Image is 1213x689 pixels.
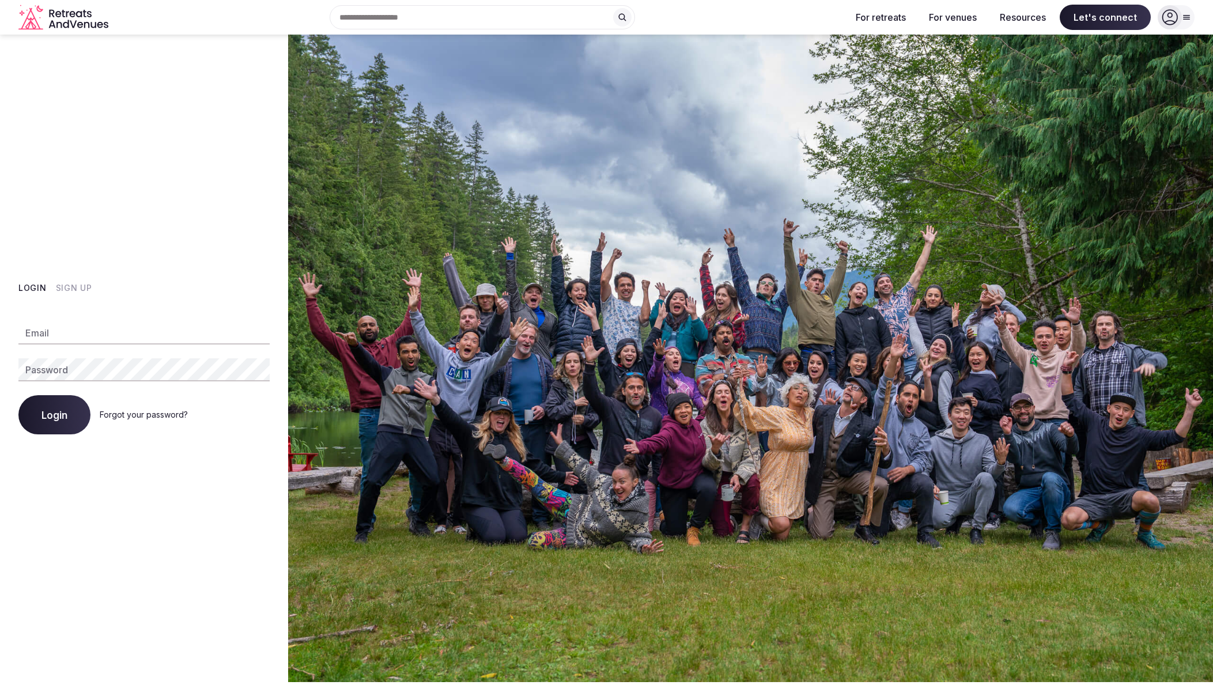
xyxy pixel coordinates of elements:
a: Forgot your password? [100,410,188,419]
a: Visit the homepage [18,5,111,31]
button: Sign Up [56,282,92,294]
span: Login [41,409,67,421]
button: For venues [920,5,986,30]
svg: Retreats and Venues company logo [18,5,111,31]
button: For retreats [847,5,915,30]
button: Resources [991,5,1055,30]
button: Login [18,282,47,294]
span: Let's connect [1060,5,1151,30]
img: My Account Background [288,35,1213,682]
button: Login [18,395,90,434]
